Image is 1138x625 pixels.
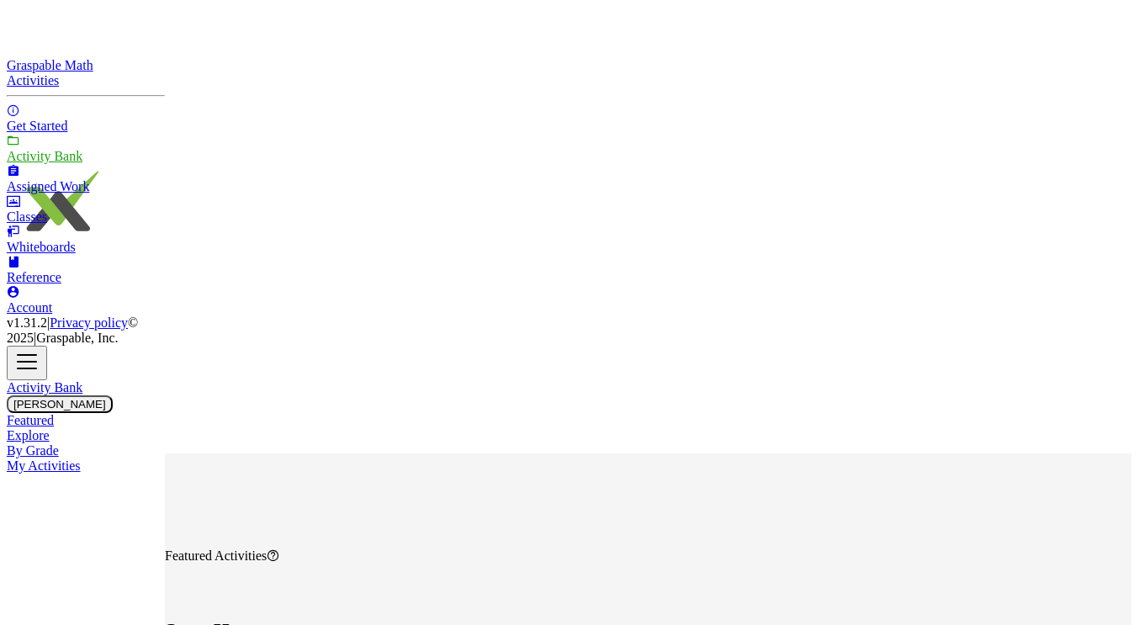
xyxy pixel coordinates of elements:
a: Classes [7,194,165,225]
button: Toggle navigation [7,346,47,380]
a: Activity Bank [7,380,82,395]
a: Activity Bank [7,134,165,164]
span: Explore [7,428,50,442]
span: | [47,315,50,330]
div: Account [7,300,165,315]
span: | [34,331,36,345]
div: Assigned Work [7,179,165,194]
a: Whiteboards [7,225,165,255]
div: Reference [7,270,165,285]
img: gm-logo-CxLEg8GM.svg [7,156,108,257]
a: Reference [7,255,165,285]
span: Featured [7,413,54,427]
span: Featured Activities [165,548,267,563]
span: © 2025 [7,315,138,345]
span: Graspable Math Activities [7,58,93,87]
div: Get Started [7,119,165,134]
button: [PERSON_NAME] [7,395,113,413]
span: Graspable, Inc. [36,331,118,345]
span: By Grade [7,443,59,458]
span: [PERSON_NAME] [13,398,106,410]
a: Get Started [7,103,165,134]
a: Privacy policy [50,315,128,330]
a: Assigned Work [7,164,165,194]
span: My Activities [7,458,81,473]
a: Account [7,285,165,315]
div: Whiteboards [7,240,165,255]
span: v1.31.2 [7,315,47,330]
div: Activity Bank [7,149,165,164]
div: Classes [7,209,165,225]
